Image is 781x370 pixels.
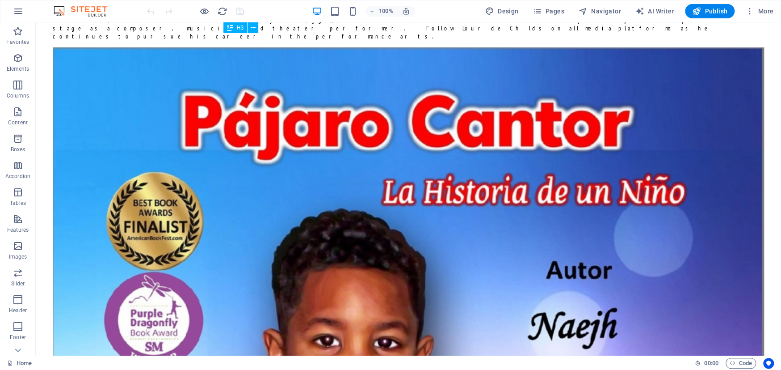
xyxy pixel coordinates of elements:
p: Accordion [5,173,30,180]
span: Design [485,7,519,16]
p: Tables [10,200,26,207]
button: Design [482,4,522,18]
span: Pages [533,7,564,16]
img: Editor Logo [51,6,118,17]
span: AI Writer [635,7,674,16]
p: Images [9,253,27,260]
p: Favorites [6,38,29,46]
p: Features [7,226,29,234]
div: Design (Ctrl+Alt+Y) [482,4,522,18]
a: Click to cancel selection. Double-click to open Pages [7,358,32,369]
button: Code [726,358,756,369]
p: Content [8,119,28,126]
span: H3 [237,25,244,30]
button: Navigator [575,4,625,18]
p: Columns [7,92,29,99]
button: AI Writer [632,4,678,18]
i: Reload page [217,6,227,17]
button: Publish [685,4,735,18]
h6: Session time [695,358,718,369]
p: Elements [7,65,29,72]
button: Pages [529,4,567,18]
span: Publish [692,7,727,16]
p: Slider [11,280,25,287]
span: 00 00 [704,358,718,369]
button: Usercentrics [763,358,774,369]
button: reload [217,6,227,17]
i: On resize automatically adjust zoom level to fit chosen device. [402,7,410,15]
p: Header [9,307,27,314]
button: 100% [365,6,397,17]
button: Click here to leave preview mode and continue editing [199,6,210,17]
p: Footer [10,334,26,341]
span: : [710,360,712,366]
span: Navigator [579,7,621,16]
span: More [745,7,773,16]
button: More [742,4,777,18]
span: Code [730,358,752,369]
h6: 100% [379,6,393,17]
p: Boxes [11,146,25,153]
